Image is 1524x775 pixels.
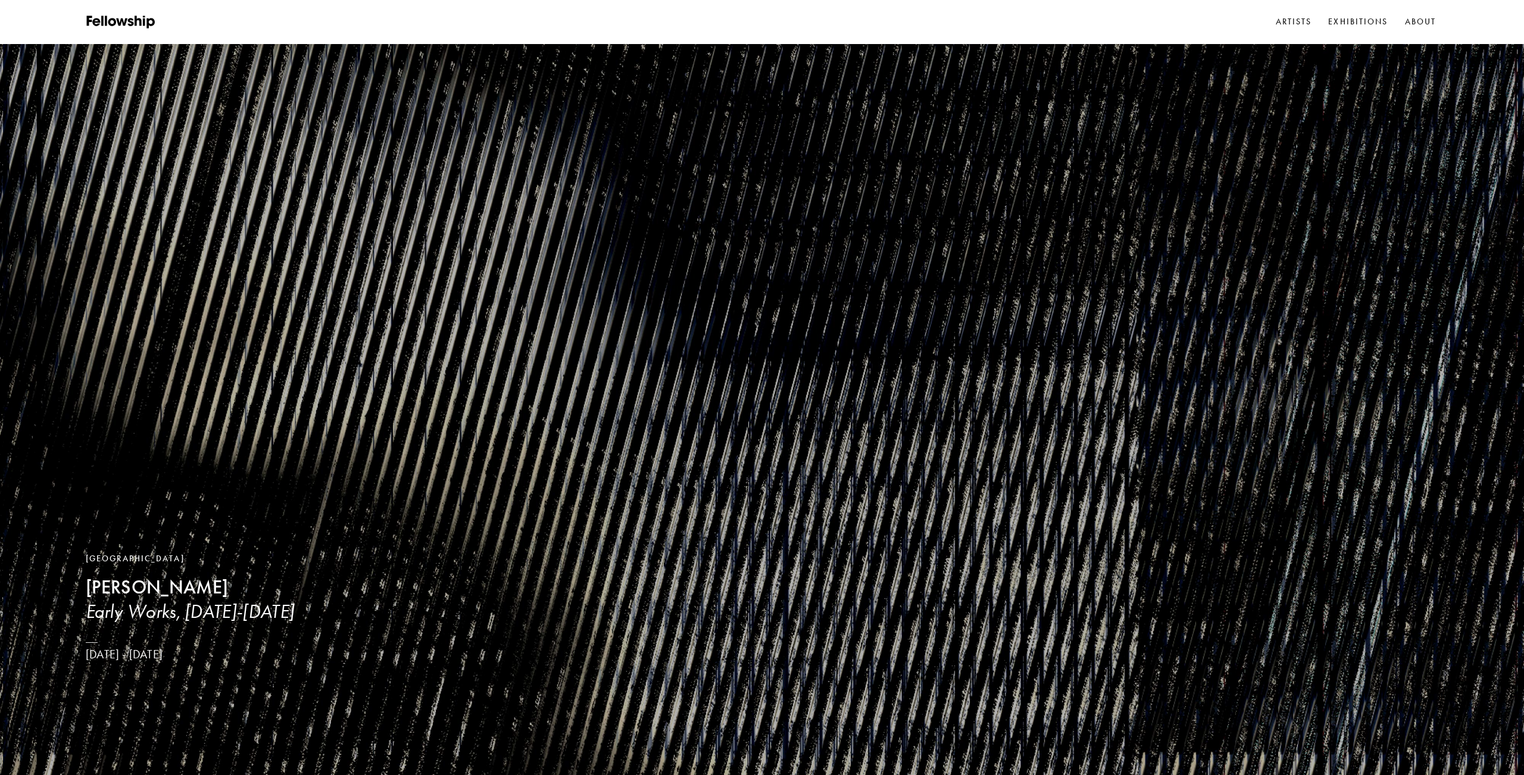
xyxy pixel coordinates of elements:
b: [PERSON_NAME] [86,576,228,599]
div: [GEOGRAPHIC_DATA] [86,552,294,565]
a: [GEOGRAPHIC_DATA][PERSON_NAME]Early Works, [DATE]-[DATE][DATE] - [DATE] [86,552,294,662]
p: [DATE] - [DATE] [86,647,294,662]
a: Artists [1273,13,1314,31]
a: Exhibitions [1326,13,1390,31]
a: About [1403,13,1439,31]
h3: Early Works, [DATE]-[DATE] [86,599,294,623]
